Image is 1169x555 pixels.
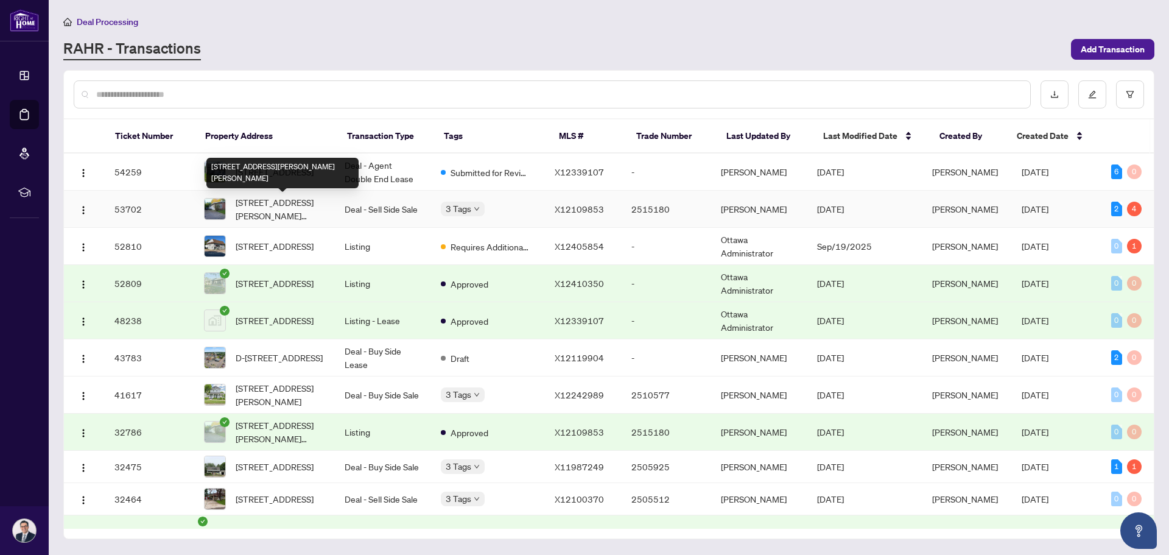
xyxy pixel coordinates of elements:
img: thumbnail-img [205,273,225,294]
td: - [622,228,711,265]
span: [DATE] [817,352,844,363]
span: check-circle [198,517,208,526]
span: [PERSON_NAME] [932,166,998,177]
button: Add Transaction [1071,39,1154,60]
td: 52810 [105,228,194,265]
img: Logo [79,280,88,289]
img: Profile Icon [13,519,36,542]
span: [STREET_ADDRESS] [236,277,314,290]
span: [DATE] [817,166,844,177]
td: 32464 [105,483,194,515]
span: down [474,496,480,502]
td: 2510577 [622,376,711,414]
span: X12405854 [555,241,604,252]
span: D-[STREET_ADDRESS] [236,351,323,364]
th: Property Address [195,119,337,154]
td: [PERSON_NAME] [711,339,807,376]
td: Deal - Agent Double End Lease [335,154,431,191]
div: 0 [1127,492,1142,506]
td: Deal - Sell Side Sale [335,191,431,228]
th: Last Updated By [717,119,813,154]
span: Created Date [1017,129,1069,143]
img: Logo [79,168,88,178]
img: thumbnail-img [205,199,225,219]
span: 3 Tags [446,202,471,216]
img: thumbnail-img [205,384,225,405]
button: Logo [74,162,93,182]
th: Ticket Number [105,119,195,154]
img: Logo [79,495,88,505]
td: [PERSON_NAME] [711,154,807,191]
span: [DATE] [1022,315,1048,326]
span: down [474,464,480,470]
span: [STREET_ADDRESS][PERSON_NAME] [236,381,325,408]
td: [PERSON_NAME] [711,414,807,451]
span: [DATE] [1022,203,1048,214]
span: download [1050,90,1059,99]
td: - [622,265,711,302]
td: Ottawa Administrator [711,228,807,265]
td: Listing - Lease [335,302,431,339]
span: Last Modified Date [823,129,897,143]
div: 0 [1111,492,1122,506]
button: download [1041,80,1069,108]
th: Last Modified Date [813,119,930,154]
span: [DATE] [1022,461,1048,472]
button: edit [1078,80,1106,108]
span: [PERSON_NAME] [932,352,998,363]
span: filter [1126,90,1134,99]
span: check-circle [220,306,230,316]
img: thumbnail-img [205,422,225,442]
span: home [63,18,72,26]
div: 1 [1127,239,1142,253]
td: [PERSON_NAME] [711,451,807,483]
div: 0 [1111,425,1122,439]
img: Logo [79,242,88,252]
span: [DATE] [817,315,844,326]
span: [STREET_ADDRESS][PERSON_NAME][PERSON_NAME] [236,419,325,445]
div: 0 [1127,276,1142,291]
img: Logo [79,317,88,327]
td: 32475 [105,451,194,483]
button: Logo [74,348,93,367]
td: Deal - Buy Side Sale [335,376,431,414]
span: [DATE] [817,203,844,214]
span: Submitted for Review [451,166,530,179]
span: [DATE] [1022,241,1048,252]
td: 2505512 [622,483,711,515]
button: Logo [74,199,93,219]
span: [PERSON_NAME] [932,278,998,289]
td: [PERSON_NAME] [711,483,807,515]
td: Ottawa Administrator [711,265,807,302]
img: Logo [79,463,88,473]
span: [DATE] [817,493,844,504]
img: thumbnail-img [205,456,225,477]
td: 41617 [105,376,194,414]
div: 0 [1111,239,1122,253]
span: X12339107 [555,315,604,326]
td: 2505925 [622,451,711,483]
button: Open asap [1120,512,1157,549]
span: [DATE] [1022,389,1048,400]
img: logo [10,9,39,32]
div: 1 [1127,459,1142,474]
button: Logo [74,311,93,330]
th: Tags [434,119,549,154]
span: [DATE] [817,461,844,472]
span: X12119904 [555,352,604,363]
td: 2515180 [622,414,711,451]
th: Created Date [1007,119,1097,154]
img: thumbnail-img [205,489,225,509]
span: [STREET_ADDRESS] [236,239,314,253]
span: Deal Processing [77,16,138,27]
span: X12339107 [555,166,604,177]
span: check-circle [220,269,230,278]
td: [PERSON_NAME] [711,191,807,228]
span: Approved [451,277,488,291]
img: thumbnail-img [205,236,225,256]
th: Transaction Type [337,119,434,154]
button: Logo [74,385,93,405]
span: Add Transaction [1081,40,1145,59]
span: 3 Tags [446,492,471,506]
span: X11987249 [555,461,604,472]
